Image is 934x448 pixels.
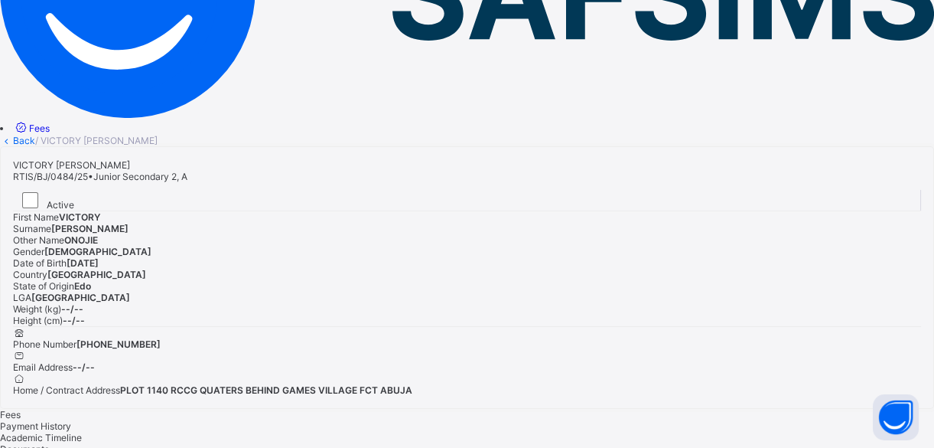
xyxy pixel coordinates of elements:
a: Back [13,135,35,146]
span: ONOJIE [64,234,98,246]
span: --/-- [73,361,95,373]
span: Date of Birth [13,257,67,269]
span: Fees [29,123,50,134]
span: Home / Contract Address [13,384,120,396]
span: --/-- [61,303,83,315]
span: / VICTORY [PERSON_NAME] [35,135,158,146]
span: VICTORY [PERSON_NAME] [13,159,130,171]
span: RTIS/BJ/0484/25 [13,171,88,182]
span: Junior Secondary 2, A [93,171,187,182]
span: Email Address [13,361,73,373]
span: Country [13,269,47,280]
span: Active [47,199,74,211]
span: [PERSON_NAME] [51,223,129,234]
span: Other Name [13,234,64,246]
button: Open asap [873,394,919,440]
a: Fees [13,123,50,134]
span: Phone Number [13,338,76,350]
span: [DATE] [67,257,99,269]
span: Surname [13,223,51,234]
span: Weight (kg) [13,303,61,315]
span: Edo [74,280,91,292]
span: --/-- [63,315,85,326]
span: [PHONE_NUMBER] [76,338,161,350]
span: State of Origin [13,280,74,292]
span: [GEOGRAPHIC_DATA] [31,292,130,303]
span: PLOT 1140 RCCG QUATERS BEHIND GAMES VILLAGE FCT ABUJA [120,384,412,396]
span: [DEMOGRAPHIC_DATA] [44,246,151,257]
span: [GEOGRAPHIC_DATA] [47,269,146,280]
span: Height (cm) [13,315,63,326]
span: LGA [13,292,31,303]
span: Gender [13,246,44,257]
span: First Name [13,211,59,223]
span: VICTORY [59,211,100,223]
div: • [13,171,921,182]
